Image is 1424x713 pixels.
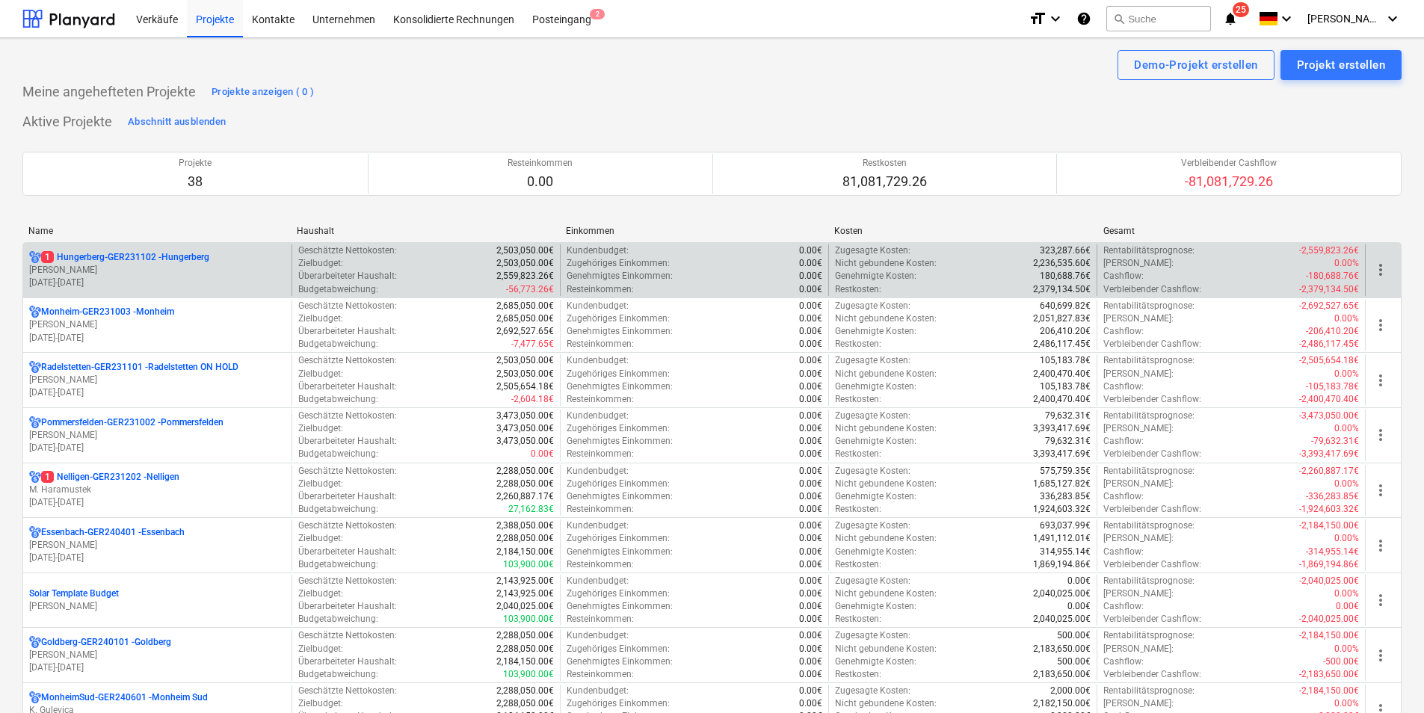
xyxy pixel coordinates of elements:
p: Pommersfelden-GER231002 - Pommersfelden [41,416,224,429]
p: Resteinkommen : [567,393,634,406]
div: Für das Projekt sind mehrere Währungen aktiviert [29,361,41,374]
p: 0.00€ [799,490,822,503]
p: 0.00€ [799,244,822,257]
p: 2,288,050.00€ [496,532,554,545]
p: 2,260,887.17€ [496,490,554,503]
p: -2,486,117.45€ [1299,338,1359,351]
p: 0.00€ [799,435,822,448]
p: Resteinkommen : [567,283,634,296]
p: Cashflow : [1103,435,1144,448]
p: Cashflow : [1103,490,1144,503]
p: 0.00€ [799,465,822,478]
p: Zugesagte Kosten : [835,519,910,532]
p: Rentabilitätsprognose : [1103,410,1195,422]
p: 2,503,050.00€ [496,244,554,257]
p: -1,869,194.86€ [1299,558,1359,571]
p: Zugehöriges Einkommen : [567,422,670,435]
div: Abschnitt ausblenden [128,114,226,131]
p: -2,260,887.17€ [1299,465,1359,478]
p: 0.00€ [1067,575,1091,587]
p: Genehmigte Kosten : [835,435,916,448]
p: 0.00€ [799,300,822,312]
p: Genehmigte Kosten : [835,546,916,558]
p: 2,486,117.45€ [1033,338,1091,351]
p: 0.00€ [799,325,822,338]
p: [DATE] - [DATE] [29,386,286,399]
p: Verbleibender Cashflow [1181,157,1277,170]
p: 27,162.83€ [508,503,554,516]
p: -2,505,654.18€ [1299,354,1359,367]
p: Überarbeiteter Haushalt : [298,270,397,283]
span: more_vert [1372,537,1390,555]
p: [DATE] - [DATE] [29,496,286,509]
span: more_vert [1372,481,1390,499]
p: 0.00€ [799,312,822,325]
div: Gesamt [1103,226,1360,236]
p: Zugesagte Kosten : [835,354,910,367]
span: more_vert [1372,426,1390,444]
p: Resteinkommen : [567,558,634,571]
p: Nicht gebundene Kosten : [835,368,937,380]
p: 2,685,050.00€ [496,312,554,325]
p: 0.00€ [531,448,554,460]
p: Restkosten : [835,503,881,516]
p: Kundenbudget : [567,354,629,367]
p: Rentabilitätsprognose : [1103,244,1195,257]
p: 0.00€ [799,380,822,393]
p: 1,869,194.86€ [1033,558,1091,571]
div: Für das Projekt sind mehrere Währungen aktiviert [29,416,41,429]
p: Kundenbudget : [567,465,629,478]
div: Für das Projekt sind mehrere Währungen aktiviert [29,471,41,484]
button: Projekt erstellen [1280,50,1402,80]
p: Überarbeiteter Haushalt : [298,380,397,393]
p: Nicht gebundene Kosten : [835,478,937,490]
p: Genehmigtes Einkommen : [567,546,673,558]
p: Nicht gebundene Kosten : [835,422,937,435]
p: 0.00€ [799,338,822,351]
p: Zielbudget : [298,532,343,545]
p: Rentabilitätsprognose : [1103,519,1195,532]
p: Nicht gebundene Kosten : [835,532,937,545]
p: Radelstetten-GER231101 - Radelstetten ON HOLD [41,361,238,374]
p: [DATE] - [DATE] [29,661,286,674]
div: Solar Template Budget[PERSON_NAME] [29,587,286,613]
p: Rentabilitätsprognose : [1103,300,1195,312]
p: [PERSON_NAME] [29,600,286,613]
p: [PERSON_NAME] [29,429,286,442]
p: Restkosten : [835,338,881,351]
p: Rentabilitätsprognose : [1103,575,1195,587]
p: Budgetabweichung : [298,283,378,296]
p: -2,559,823.26€ [1299,244,1359,257]
p: [PERSON_NAME] [29,539,286,552]
p: [PERSON_NAME] [29,649,286,661]
button: Abschnitt ausblenden [124,110,229,134]
p: Monheim-GER231003 - Monheim [41,306,174,318]
span: 1 [41,471,54,483]
div: Für das Projekt sind mehrere Währungen aktiviert [29,251,41,264]
i: keyboard_arrow_down [1384,10,1402,28]
p: [PERSON_NAME] [29,318,286,331]
p: 0.00€ [799,478,822,490]
p: Rentabilitätsprognose : [1103,465,1195,478]
span: more_vert [1372,261,1390,279]
p: -56,773.26€ [506,283,554,296]
p: Zugehöriges Einkommen : [567,587,670,600]
p: 2,143,925.00€ [496,587,554,600]
p: Zielbudget : [298,257,343,270]
p: 105,183.78€ [1040,380,1091,393]
p: [PERSON_NAME] [29,264,286,277]
p: 2,559,823.26€ [496,270,554,283]
span: 1 [41,251,54,263]
div: Demo-Projekt erstellen [1134,55,1257,75]
p: Resteinkommen : [567,448,634,460]
p: Verbleibender Cashflow : [1103,448,1201,460]
p: Verbleibender Cashflow : [1103,503,1201,516]
span: search [1113,13,1125,25]
p: 0.00€ [799,546,822,558]
div: Essenbach-GER240401 -Essenbach[PERSON_NAME][DATE]-[DATE] [29,526,286,564]
p: Verbleibender Cashflow : [1103,338,1201,351]
p: Restkosten : [835,558,881,571]
p: Geschätzte Nettokosten : [298,575,397,587]
p: 2,503,050.00€ [496,354,554,367]
p: 0.00% [1334,478,1359,490]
